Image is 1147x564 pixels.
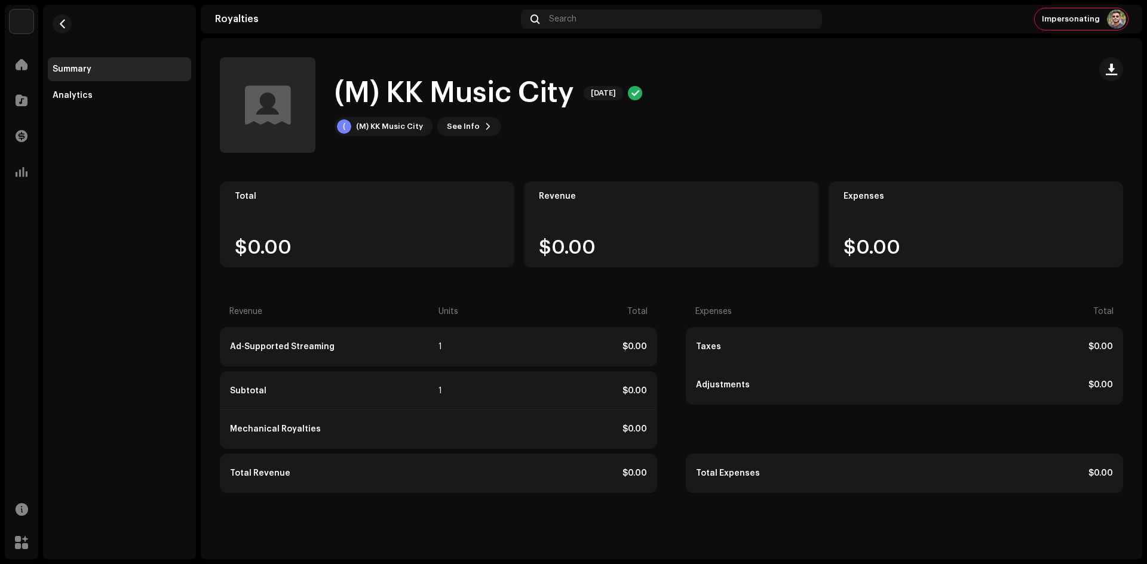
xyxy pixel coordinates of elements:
[1042,14,1100,24] span: Impersonating
[356,122,423,131] div: (M) KK Music City
[53,64,91,74] div: Summary
[437,117,501,136] button: See Info
[229,307,436,316] div: Revenue
[482,307,648,316] div: Total
[539,192,803,201] div: Revenue
[696,342,903,352] div: Taxes
[235,192,499,201] div: Total
[230,424,437,434] div: Mechanical Royalties
[906,307,1114,316] div: Total
[48,84,191,107] re-m-nav-item: Analytics
[829,181,1123,267] re-o-card-value: Expenses
[230,342,436,352] div: Ad-Supported Streaming
[220,181,514,267] re-o-card-value: Total
[1107,10,1126,29] img: 8154efc6-dab5-4fef-996c-b8f0eeb98630
[440,469,647,478] div: $0.00
[337,119,351,134] div: (
[524,181,818,267] re-o-card-value: Revenue
[906,342,1113,352] div: $0.00
[335,74,574,112] h1: (M) KK Music City
[695,307,903,316] div: Expenses
[438,307,480,316] div: Units
[438,342,480,352] div: 1
[584,86,623,100] span: [DATE]
[438,386,480,396] div: 1
[482,386,647,396] div: $0.00
[53,91,93,100] div: Analytics
[215,14,516,24] div: Royalties
[549,14,576,24] span: Search
[230,469,437,478] div: Total Revenue
[482,342,647,352] div: $0.00
[48,57,191,81] re-m-nav-item: Summary
[230,386,436,396] div: Subtotal
[447,115,480,138] span: See Info
[696,380,903,390] div: Adjustments
[906,469,1113,478] div: $0.00
[10,10,33,33] img: bb356b9b-6e90-403f-adc8-c282c7c2e227
[844,192,1108,201] div: Expenses
[906,380,1113,390] div: $0.00
[696,469,903,478] div: Total Expenses
[440,424,647,434] div: $0.00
